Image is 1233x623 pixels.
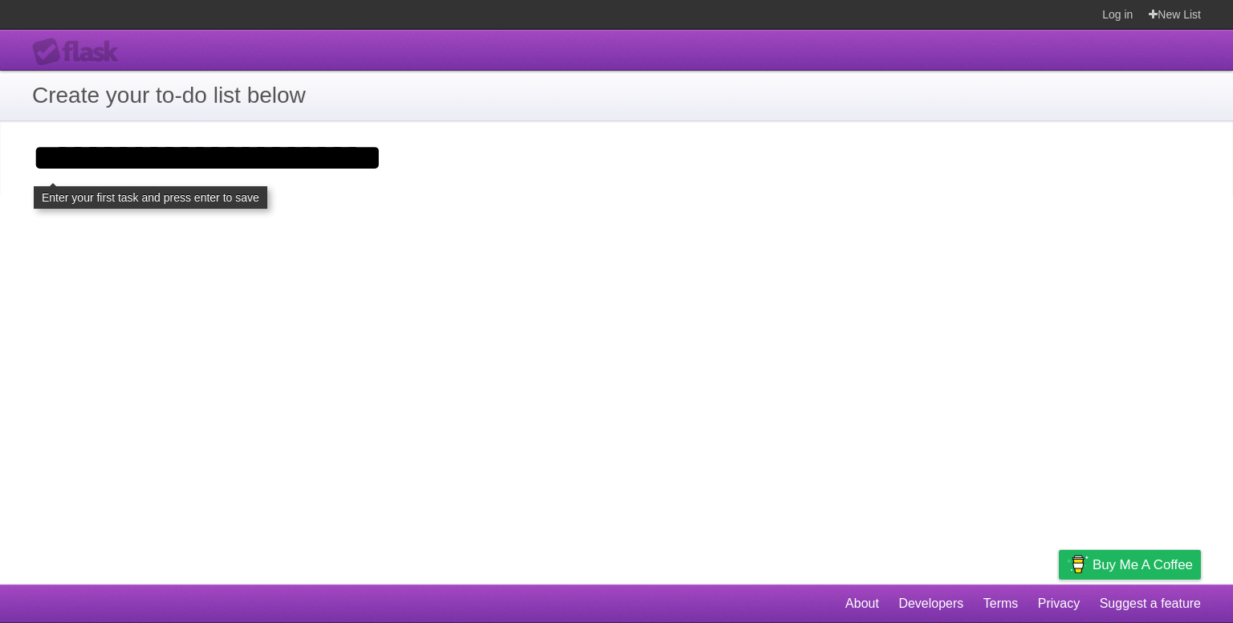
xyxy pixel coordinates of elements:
a: About [845,588,879,619]
a: Buy me a coffee [1059,550,1201,580]
div: Flask [32,38,128,67]
h1: Create your to-do list below [32,79,1201,112]
img: Buy me a coffee [1067,551,1089,578]
a: Developers [898,588,963,619]
a: Terms [983,588,1019,619]
span: Buy me a coffee [1093,551,1193,579]
a: Suggest a feature [1100,588,1201,619]
a: Privacy [1038,588,1080,619]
